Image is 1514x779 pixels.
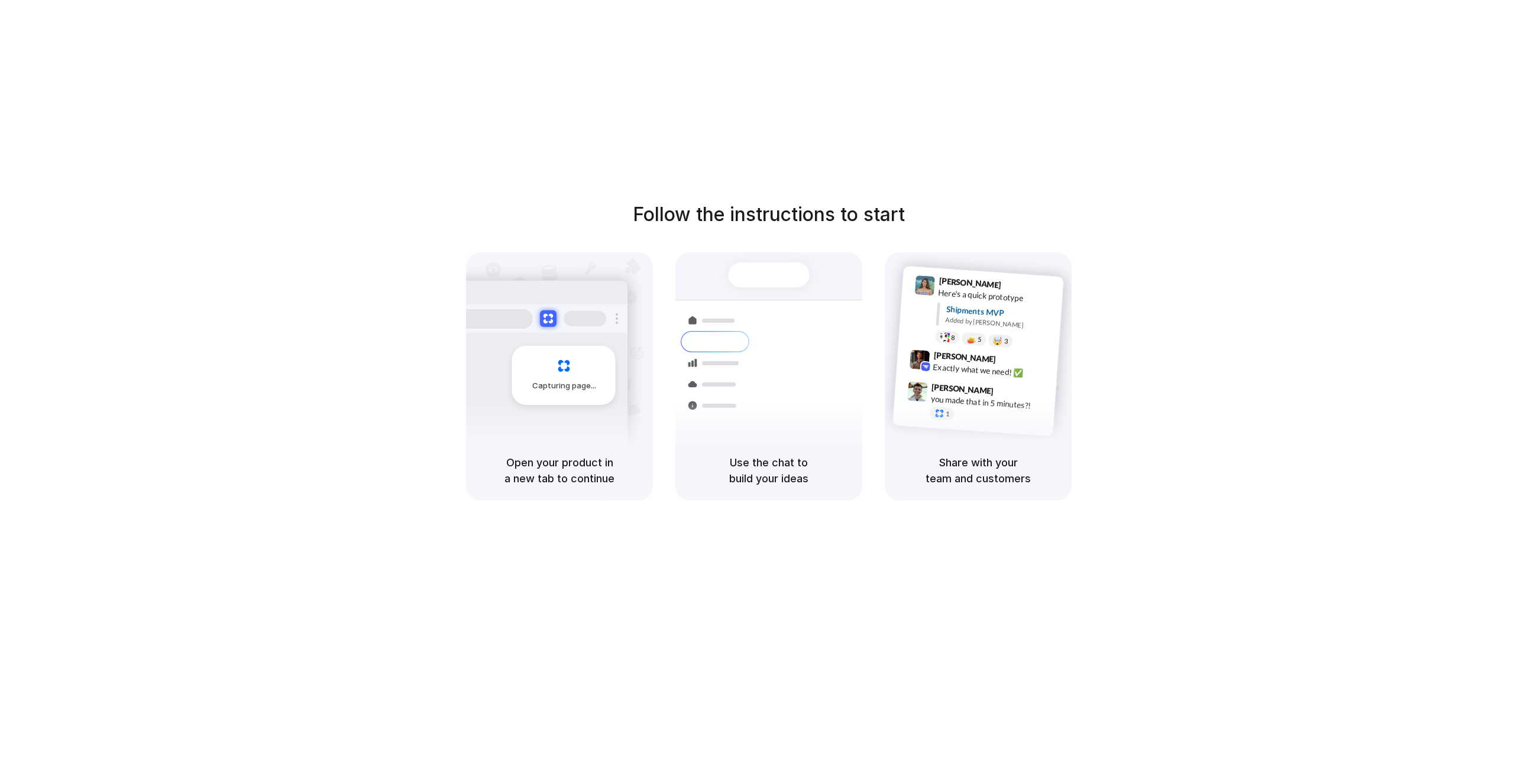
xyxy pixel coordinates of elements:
span: 9:41 AM [1005,280,1029,294]
h5: Share with your team and customers [899,455,1057,486]
span: 9:42 AM [999,354,1024,368]
h1: Follow the instructions to start [633,200,905,229]
div: you made that in 5 minutes?! [930,392,1049,413]
span: 9:47 AM [997,386,1021,400]
div: 🤯 [993,336,1003,345]
h5: Use the chat to build your ideas [690,455,848,486]
span: 3 [1004,338,1008,345]
span: 1 [946,411,950,417]
span: [PERSON_NAME] [939,274,1001,291]
span: [PERSON_NAME] [933,349,996,366]
div: Here's a quick prototype [938,287,1056,307]
div: Added by [PERSON_NAME] [945,315,1054,332]
div: Shipments MVP [946,303,1055,323]
span: [PERSON_NAME] [931,381,994,398]
span: 8 [951,335,955,341]
div: Exactly what we need! ✅ [933,361,1051,381]
h5: Open your product in a new tab to continue [480,455,639,486]
span: Capturing page [532,380,598,392]
span: 5 [978,336,982,343]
